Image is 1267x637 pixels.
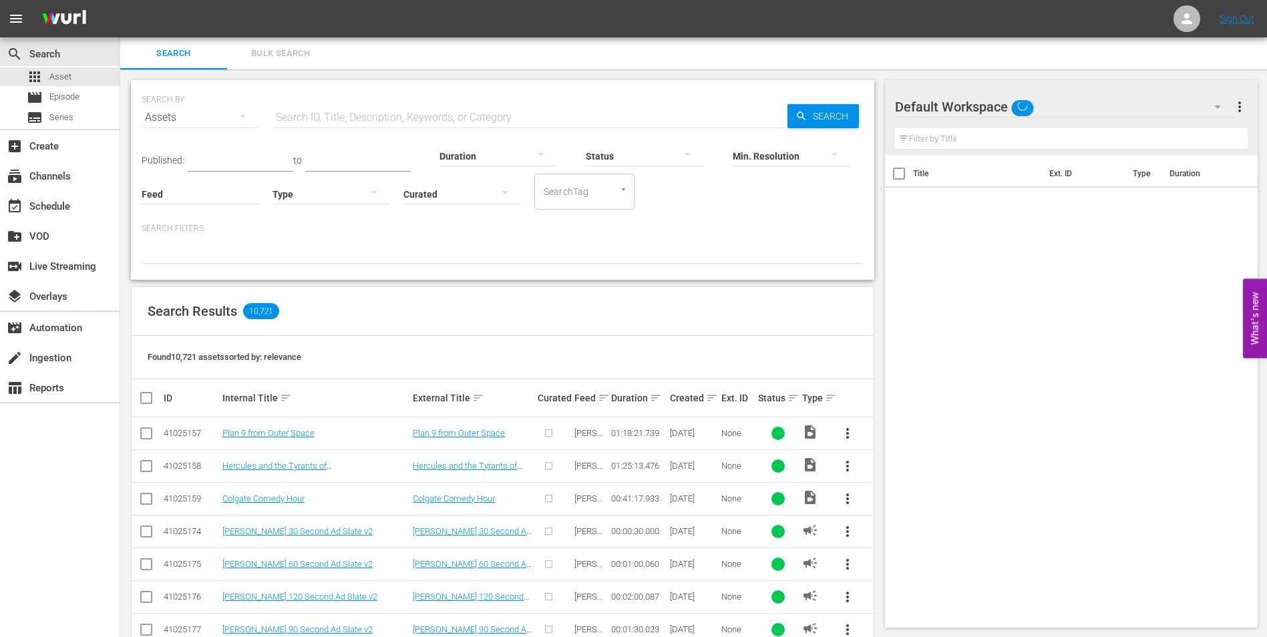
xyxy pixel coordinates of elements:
[148,352,301,362] span: Found 10,721 assets sorted by: relevance
[222,461,332,481] a: Hercules and the Tyrants of [GEOGRAPHIC_DATA]
[413,526,532,546] a: [PERSON_NAME] 30 Second Ad Slate v2
[802,522,818,538] span: AD
[472,392,484,404] span: sort
[574,559,603,609] span: [PERSON_NAME] AMC Demo v2
[670,390,717,406] div: Created
[413,461,522,481] a: Hercules and the Tyrants of [GEOGRAPHIC_DATA]
[840,425,856,441] span: more_vert
[7,46,23,62] span: Search
[243,303,279,319] span: 10,721
[164,428,218,438] div: 41025157
[670,559,717,569] div: [DATE]
[802,620,818,636] span: AD
[574,493,603,544] span: [PERSON_NAME] AMC Demo v2
[758,390,798,406] div: Status
[164,624,218,634] div: 41025177
[832,515,864,548] button: more_vert
[222,428,315,438] a: Plan 9 from Outer Space
[27,89,43,105] span: Episode
[650,392,662,404] span: sort
[413,390,534,406] div: External Title
[611,390,666,406] div: Duration
[222,624,373,634] a: [PERSON_NAME] 90 Second Ad Slate v2
[721,526,754,536] div: None
[840,458,856,474] span: more_vert
[598,392,610,404] span: sort
[721,624,754,634] div: None
[832,548,864,580] button: more_vert
[1041,155,1125,192] th: Ext. ID
[670,493,717,503] div: [DATE]
[164,461,218,471] div: 41025158
[1161,155,1242,192] th: Duration
[164,526,218,536] div: 41025174
[538,393,570,403] div: Curated
[574,390,607,406] div: Feed
[670,428,717,438] div: [DATE]
[1125,155,1161,192] th: Type
[787,392,799,404] span: sort
[32,3,96,35] img: ans4CAIJ8jUAAAAAAAAAAAAAAAAAAAAAAAAgQb4GAAAAAAAAAAAAAAAAAAAAAAAAJMjXAAAAAAAAAAAAAAAAAAAAAAAAgAT5G...
[574,461,603,511] span: [PERSON_NAME] AMC Demo v2
[832,581,864,613] button: more_vert
[49,70,71,83] span: Asset
[840,523,856,540] span: more_vert
[840,491,856,507] span: more_vert
[7,168,23,184] span: Channels
[721,592,754,602] div: None
[670,461,717,471] div: [DATE]
[7,138,23,154] span: Create
[7,258,23,274] span: Live Streaming
[27,69,43,85] span: Asset
[802,489,818,505] span: Video
[802,390,828,406] div: Type
[670,592,717,602] div: [DATE]
[7,288,23,304] span: Overlays
[611,461,666,471] div: 01:25:13.476
[895,88,1234,126] div: Default Workspace
[611,493,666,503] div: 00:41:17.933
[832,450,864,482] button: more_vert
[164,393,218,403] div: ID
[611,559,666,569] div: 00:01:00.060
[235,46,326,61] span: Bulk Search
[611,428,666,438] div: 01:18:21.739
[913,155,1041,192] th: Title
[1243,279,1267,359] button: Open Feedback Widget
[164,493,218,503] div: 41025159
[670,526,717,536] div: [DATE]
[222,592,377,602] a: [PERSON_NAME] 120 Second Ad Slate v2
[840,589,856,605] span: more_vert
[1232,99,1248,115] span: more_vert
[721,493,754,503] div: None
[802,588,818,604] span: AD
[148,303,237,319] span: Search Results
[222,390,409,406] div: Internal Title
[164,559,218,569] div: 41025175
[611,624,666,634] div: 00:01:30.023
[832,417,864,449] button: more_vert
[7,198,23,214] span: Schedule
[840,556,856,572] span: more_vert
[706,392,718,404] span: sort
[142,155,184,166] span: Published:
[164,592,218,602] div: 41025176
[721,559,754,569] div: None
[222,493,305,503] a: Colgate Comedy Hour
[802,555,818,571] span: AD
[1220,13,1254,24] a: Sign Out
[721,461,754,471] div: None
[413,428,505,438] a: Plan 9 from Outer Space
[280,392,292,404] span: sort
[825,392,837,404] span: sort
[721,393,754,403] div: Ext. ID
[27,110,43,126] span: Series
[413,592,529,612] a: [PERSON_NAME] 120 Second Ad Slate v2
[574,428,603,478] span: [PERSON_NAME] AMC Demo v2
[7,228,23,244] span: VOD
[413,493,495,503] a: Colgate Comedy Hour
[807,104,859,128] span: Search
[617,183,630,196] button: Open
[142,223,864,234] p: Search Filters:
[611,526,666,536] div: 00:00:30.000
